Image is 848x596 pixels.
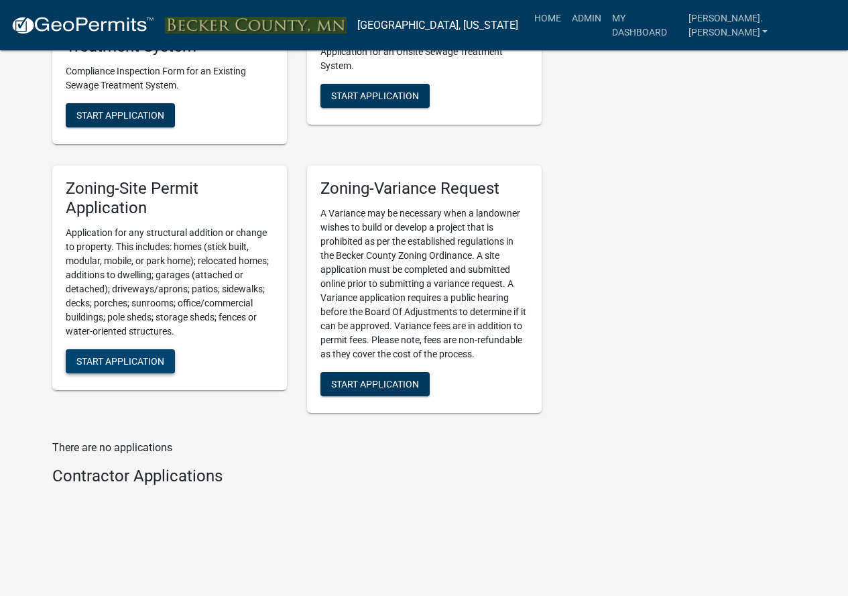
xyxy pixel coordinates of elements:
p: A Variance may be necessary when a landowner wishes to build or develop a project that is prohibi... [320,206,528,361]
p: Compliance Inspection Form for an Existing Sewage Treatment System. [66,64,274,93]
button: Start Application [320,84,430,108]
a: My Dashboard [607,5,683,45]
span: Start Application [76,355,164,366]
span: Start Application [331,91,419,101]
img: Becker County, Minnesota [165,17,347,34]
a: [GEOGRAPHIC_DATA], [US_STATE] [357,14,518,37]
span: Start Application [331,379,419,390]
h5: Zoning-Site Permit Application [66,179,274,218]
a: [PERSON_NAME].[PERSON_NAME] [683,5,837,45]
h4: Contractor Applications [52,467,542,486]
p: There are no applications [52,440,542,456]
button: Start Application [66,103,175,127]
p: Application for any structural addition or change to property. This includes: homes (stick built,... [66,226,274,339]
h5: Zoning-Variance Request [320,179,528,198]
a: Home [529,5,566,31]
button: Start Application [66,349,175,373]
p: Application for an Onsite Sewage Treatment System. [320,45,528,73]
a: Admin [566,5,607,31]
span: Start Application [76,110,164,121]
wm-workflow-list-section: Contractor Applications [52,467,542,491]
button: Start Application [320,372,430,396]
